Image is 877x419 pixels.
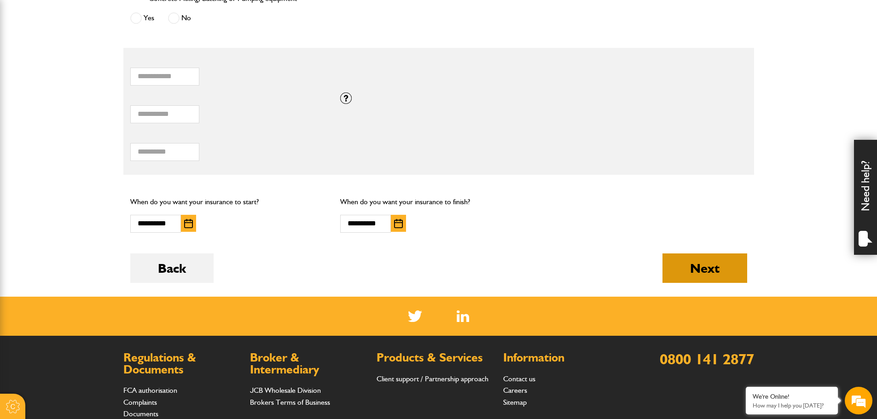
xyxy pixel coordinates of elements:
a: 0800 141 2877 [660,350,754,368]
a: Brokers Terms of Business [250,398,330,407]
label: Yes [130,12,154,24]
div: Minimize live chat window [151,5,173,27]
a: Documents [123,409,158,418]
label: No [168,12,191,24]
input: Enter your last name [12,85,168,105]
button: Next [662,253,747,283]
input: Enter your phone number [12,139,168,160]
p: When do you want your insurance to start? [130,196,327,208]
input: Enter your email address [12,112,168,132]
img: d_20077148190_company_1631870298795_20077148190 [16,51,39,64]
div: We're Online! [753,393,831,401]
p: When do you want your insurance to finish? [340,196,537,208]
h2: Products & Services [377,352,494,364]
h2: Information [503,352,621,364]
a: LinkedIn [457,310,469,322]
a: Contact us [503,374,535,383]
em: Start Chat [125,283,167,296]
a: FCA authorisation [123,386,177,395]
a: Sitemap [503,398,527,407]
textarea: Type your message and hit 'Enter' [12,166,168,276]
button: Back [130,253,214,283]
div: Chat with us now [48,52,155,63]
a: Client support / Partnership approach [377,374,488,383]
img: Twitter [408,310,422,322]
a: Careers [503,386,527,395]
img: Choose date [184,219,193,228]
a: JCB Wholesale Division [250,386,321,395]
p: How may I help you today? [753,402,831,409]
a: Complaints [123,398,157,407]
img: Choose date [394,219,403,228]
img: Linked In [457,310,469,322]
h2: Regulations & Documents [123,352,241,375]
h2: Broker & Intermediary [250,352,367,375]
div: Need help? [854,140,877,255]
